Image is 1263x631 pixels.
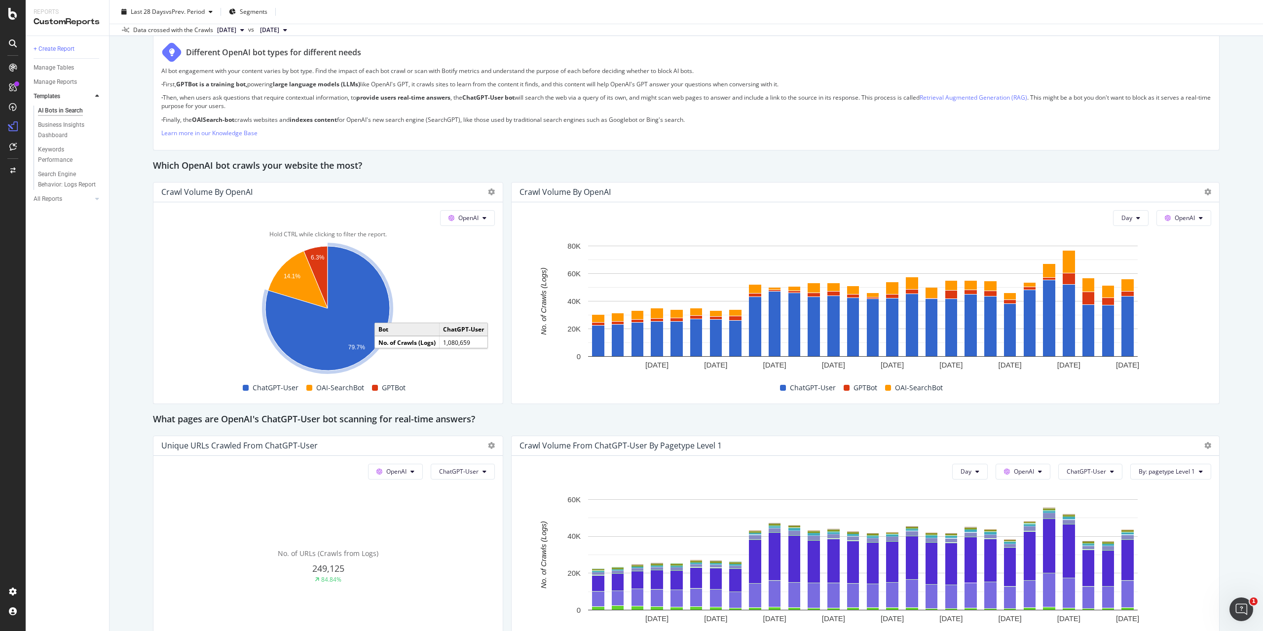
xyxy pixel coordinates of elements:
div: Manage Reports [34,77,77,87]
button: Day [952,464,988,480]
svg: A chart. [520,241,1206,379]
a: Manage Tables [34,63,102,73]
span: ChatGPT-User [1067,467,1106,476]
strong: · [161,115,163,124]
span: No. of URLs (Crawls from Logs) [278,549,378,558]
text: [DATE] [881,361,904,369]
text: [DATE] [939,614,963,623]
text: No. of Crawls (Logs) [539,267,548,335]
a: Search Engine Behavior: Logs Report [38,169,102,190]
span: ChatGPT-User [790,382,836,394]
a: Manage Reports [34,77,102,87]
p: Finally, the crawls websites and for OpenAI's new search engine (SearchGPT), like those used by t... [161,115,1211,124]
span: vs [248,25,256,34]
strong: provide users real-time answers [356,93,450,102]
text: [DATE] [1057,614,1080,623]
button: Day [1113,210,1149,226]
div: Crawl Volume by OpenAI [520,187,611,197]
strong: OAISearch-bot [192,115,234,124]
span: Day [961,467,971,476]
strong: GPTBot is a training bot, [176,80,247,88]
div: Crawl Volume by OpenAI [161,187,253,197]
button: OpenAI [440,210,495,226]
div: 84.84% [321,575,341,584]
span: Last 28 Days [131,7,166,16]
div: Unique URLs Crawled from ChatGPT-User [161,441,318,450]
button: ChatGPT-User [431,464,495,480]
a: Keywords Performance [38,145,102,165]
div: Crawl Volume from ChatGPT-User by pagetype Level 1 [520,441,722,450]
button: Segments [225,4,271,20]
text: No. of Crawls (Logs) [539,521,548,589]
a: Learn more in our Knowledge Base [161,129,258,137]
div: What pages are OpenAI's ChatGPT-User bot scanning for real-time answers? [153,412,1220,428]
div: + Create Report [34,44,74,54]
div: Templates [34,91,60,102]
span: OpenAI [1175,214,1195,222]
span: 249,125 [312,562,344,574]
text: [DATE] [939,361,963,369]
div: Search Engine Behavior: Logs Report [38,169,96,190]
a: + Create Report [34,44,102,54]
text: [DATE] [822,614,845,623]
text: 40K [567,532,581,540]
span: Segments [240,7,267,16]
text: [DATE] [822,361,845,369]
span: OpenAI [1014,467,1034,476]
span: GPTBot [854,382,877,394]
text: 60K [567,269,581,278]
span: 2025 Aug. 29th [217,26,236,35]
span: 2025 Jul. 31st [260,26,279,35]
iframe: Intercom live chat [1229,597,1253,621]
span: vs Prev. Period [166,7,205,16]
div: Business Insights Dashboard [38,120,95,141]
button: Last 28 DaysvsPrev. Period [117,4,217,20]
button: ChatGPT-User [1058,464,1122,480]
div: Data crossed with the Crawls [133,26,213,35]
text: [DATE] [881,614,904,623]
span: ChatGPT-User [439,467,479,476]
div: Crawl Volume by OpenAIDayOpenAIA chart.ChatGPT-UserGPTBotOAI-SearchBot [511,182,1220,404]
div: AI Bots in Search [38,106,83,116]
text: [DATE] [645,361,669,369]
strong: · [161,80,163,88]
div: Different OpenAI bot types for different needsAI bot engagement with your content varies by bot t... [153,34,1220,150]
span: 1 [1250,597,1258,605]
text: 40K [567,297,581,305]
span: OAI-SearchBot [895,382,943,394]
strong: large language models (LLMs) [273,80,360,88]
text: [DATE] [763,614,786,623]
p: Then, when users ask questions that require contextual information, to , the will search the web ... [161,93,1211,110]
text: 60K [567,495,581,504]
text: 0 [577,606,581,614]
text: [DATE] [1116,614,1139,623]
button: [DATE] [213,24,248,36]
div: Which OpenAI bot crawls your website the most? [153,158,1220,174]
text: [DATE] [763,361,786,369]
text: [DATE] [999,361,1022,369]
text: 20K [567,325,581,333]
strong: · [161,93,163,102]
div: Different OpenAI bot types for different needs [186,47,361,58]
strong: ChatGPT-User bot [462,93,515,102]
text: 79.7% [348,344,365,351]
div: All Reports [34,194,62,204]
text: [DATE] [704,361,727,369]
a: Retrieval Augmented Generation (RAG) [920,93,1027,102]
div: CustomReports [34,16,101,28]
text: 14.1% [284,273,300,280]
p: First, powering like OpenAI's GPT, it crawls sites to learn from the content it finds, and this c... [161,80,1211,88]
text: [DATE] [645,614,669,623]
span: OAI-SearchBot [316,382,364,394]
strong: indexes content [290,115,337,124]
text: [DATE] [1057,361,1080,369]
text: [DATE] [999,614,1022,623]
span: Day [1121,214,1132,222]
svg: A chart. [161,241,493,379]
h2: What pages are OpenAI's ChatGPT-User bot scanning for real-time answers? [153,412,475,428]
text: 6.3% [311,254,325,261]
button: By: pagetype Level 1 [1130,464,1211,480]
button: [DATE] [256,24,291,36]
div: Hold CTRL while clicking to filter the report. [161,230,495,238]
